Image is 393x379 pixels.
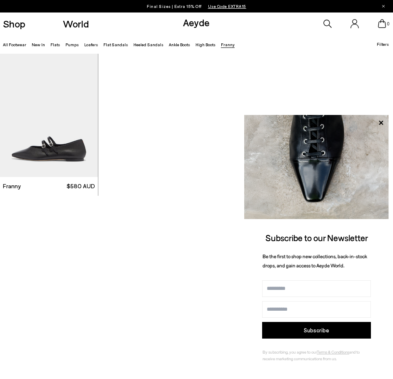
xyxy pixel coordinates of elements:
a: Pumps [65,42,79,47]
a: World [63,19,89,29]
a: High Boots [195,42,215,47]
span: $580 AUD [67,182,95,190]
span: 0 [386,22,390,26]
a: All Footwear [3,42,26,47]
a: Loafers [84,42,98,47]
a: Franny [221,42,235,47]
span: Subscribe to our Newsletter [265,232,368,243]
a: Flat Sandals [103,42,128,47]
a: Aeyde [183,16,210,28]
span: By subscribing, you agree to our [263,349,317,354]
span: Be the first to shop new collections, back-in-stock drops, and gain access to Aeyde World. [263,253,367,269]
span: Navigate to /collections/ss25-final-sizes [208,4,246,9]
button: Subscribe [262,322,371,339]
p: Final Sizes | Extra 15% Off [147,2,246,10]
span: Franny [3,182,20,190]
img: ca3f721fb6ff708a270709c41d776025.jpg [244,115,389,219]
a: Heeled Sandals [133,42,163,47]
a: Ankle Boots [169,42,190,47]
a: New In [32,42,45,47]
span: Filters [377,42,389,47]
a: Terms & Conditions [317,349,349,354]
a: Shop [3,19,25,29]
a: 0 [378,19,386,28]
a: Flats [50,42,60,47]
